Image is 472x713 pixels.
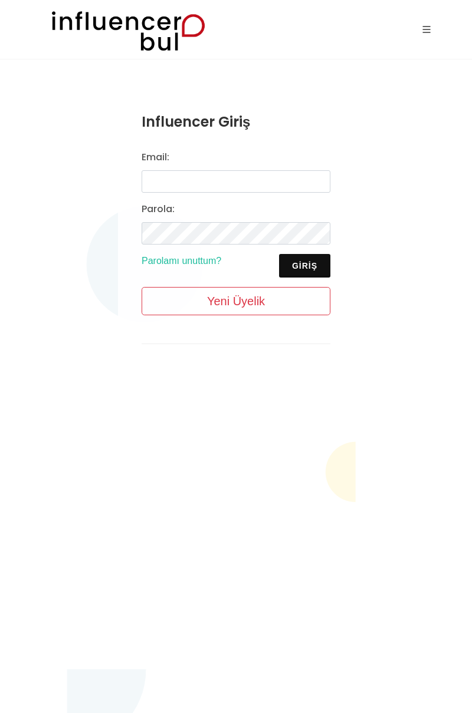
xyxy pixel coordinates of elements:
label: Parola: [142,202,175,216]
a: Parolamı unuttum? [142,256,221,266]
button: Giriş [279,254,330,278]
h3: Influencer Giriş [142,111,330,133]
label: Email: [142,150,169,164]
a: Yeni Üyelik [142,287,330,315]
